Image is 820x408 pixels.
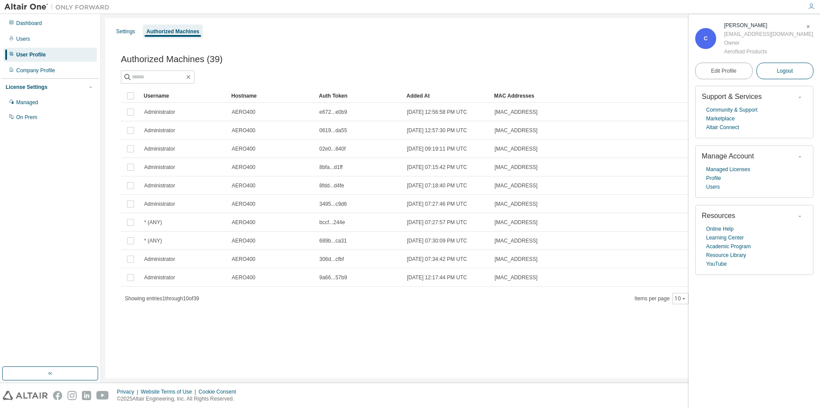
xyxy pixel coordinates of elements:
span: 0619...da55 [319,127,347,134]
div: [EMAIL_ADDRESS][DOMAIN_NAME] [724,30,813,39]
span: C [704,35,708,42]
span: AERO400 [232,219,255,226]
img: Altair One [4,3,114,11]
div: Company Profile [16,67,55,74]
span: Edit Profile [711,67,736,74]
span: Logout [777,67,793,75]
a: YouTube [706,260,727,268]
span: Administrator [144,182,175,189]
div: Authorized Machines [146,28,199,35]
span: 8bfa...d1ff [319,164,343,171]
div: Cookie Consent [198,388,241,395]
div: Dashboard [16,20,42,27]
div: On Prem [16,114,37,121]
span: Resources [702,212,735,219]
span: Administrator [144,127,175,134]
div: Managed [16,99,38,106]
a: Resource Library [706,251,746,260]
span: 9a66...57b9 [319,274,347,281]
span: AERO400 [232,127,255,134]
span: Support & Services [702,93,762,100]
span: [MAC_ADDRESS] [495,182,537,189]
div: Aerofluid Products [724,47,813,56]
span: AERO400 [232,164,255,171]
div: Privacy [117,388,141,395]
div: Chris Stevens [724,21,813,30]
span: Administrator [144,109,175,116]
a: Profile [706,174,721,183]
a: Altair Connect [706,123,739,132]
span: [MAC_ADDRESS] [495,256,537,263]
img: facebook.svg [53,391,62,400]
span: AERO400 [232,256,255,263]
p: © 2025 Altair Engineering, Inc. All Rights Reserved. [117,395,241,403]
img: linkedin.svg [82,391,91,400]
img: instagram.svg [67,391,77,400]
span: [MAC_ADDRESS] [495,237,537,244]
div: User Profile [16,51,46,58]
span: AERO400 [232,237,255,244]
span: 689b...ca31 [319,237,347,244]
a: Learning Center [706,233,744,242]
span: 8fdd...d4fe [319,182,344,189]
span: [MAC_ADDRESS] [495,164,537,171]
span: [MAC_ADDRESS] [495,219,537,226]
a: Users [706,183,720,191]
span: [MAC_ADDRESS] [495,145,537,152]
span: AERO400 [232,145,255,152]
span: Administrator [144,145,175,152]
span: [DATE] 07:27:46 PM UTC [407,200,467,208]
span: Administrator [144,200,175,208]
div: Added At [406,89,487,103]
div: MAC Addresses [494,89,708,103]
div: License Settings [6,84,47,91]
div: Owner [724,39,813,47]
span: Authorized Machines (39) [121,54,223,64]
span: e672...e0b9 [319,109,347,116]
button: Logout [756,63,814,79]
a: Managed Licenses [706,165,750,174]
span: * (ANY) [144,219,162,226]
span: 02e0...840f [319,145,346,152]
span: Showing entries 1 through 10 of 39 [125,295,199,302]
span: [DATE] 12:57:30 PM UTC [407,127,467,134]
div: Hostname [231,89,312,103]
span: [MAC_ADDRESS] [495,127,537,134]
span: [MAC_ADDRESS] [495,109,537,116]
span: [DATE] 12:17:44 PM UTC [407,274,467,281]
span: AERO400 [232,274,255,281]
span: bccf...244e [319,219,345,226]
a: Edit Profile [695,63,753,79]
span: [DATE] 07:27:57 PM UTC [407,219,467,226]
span: [DATE] 07:18:40 PM UTC [407,182,467,189]
span: [DATE] 09:19:11 PM UTC [407,145,467,152]
a: Academic Program [706,242,751,251]
a: Marketplace [706,114,735,123]
button: 10 [675,295,686,302]
span: [MAC_ADDRESS] [495,200,537,208]
span: AERO400 [232,182,255,189]
div: Auth Token [319,89,399,103]
span: Administrator [144,164,175,171]
span: 306d...cfbf [319,256,344,263]
span: [DATE] 07:15:42 PM UTC [407,164,467,171]
div: Settings [116,28,135,35]
span: Administrator [144,274,175,281]
span: Administrator [144,256,175,263]
span: 3495...c9d6 [319,200,347,208]
span: [MAC_ADDRESS] [495,274,537,281]
span: AERO400 [232,200,255,208]
div: Website Terms of Use [141,388,198,395]
img: altair_logo.svg [3,391,48,400]
span: * (ANY) [144,237,162,244]
span: [DATE] 07:30:09 PM UTC [407,237,467,244]
span: [DATE] 12:56:58 PM UTC [407,109,467,116]
img: youtube.svg [96,391,109,400]
div: Username [144,89,224,103]
span: AERO400 [232,109,255,116]
span: Manage Account [702,152,754,160]
a: Online Help [706,225,734,233]
span: [DATE] 07:34:42 PM UTC [407,256,467,263]
span: Items per page [635,293,689,304]
a: Community & Support [706,106,757,114]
